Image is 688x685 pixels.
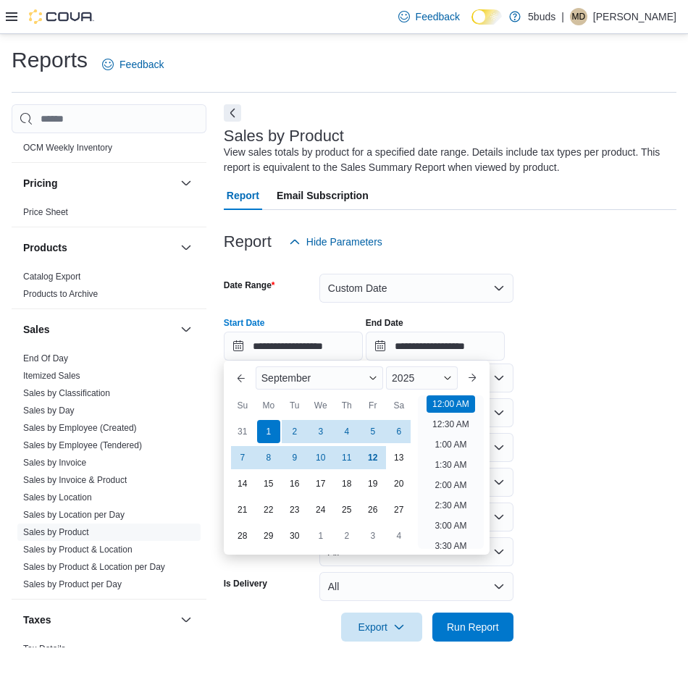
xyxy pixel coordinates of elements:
a: Catalog Export [23,272,80,282]
div: day-26 [361,498,385,521]
li: 2:00 AM [429,476,472,494]
div: day-11 [335,446,358,469]
div: day-19 [361,472,385,495]
a: Sales by Invoice & Product [23,475,127,485]
div: Tu [283,394,306,417]
div: day-31 [231,420,254,443]
div: day-22 [257,498,280,521]
div: day-13 [387,446,411,469]
div: day-25 [335,498,358,521]
span: Export [350,613,414,642]
div: day-29 [257,524,280,547]
a: Sales by Day [23,405,75,416]
div: day-2 [283,420,306,443]
div: day-24 [309,498,332,521]
li: 3:30 AM [429,537,472,555]
a: Sales by Product & Location per Day [23,562,165,572]
ul: Time [418,395,484,549]
h3: Taxes [23,613,51,627]
button: Sales [177,321,195,338]
label: Date Range [224,280,275,291]
a: Feedback [96,50,169,79]
button: Taxes [23,613,175,627]
button: Run Report [432,613,513,642]
span: Sales by Location per Day [23,509,125,521]
div: Button. Open the month selector. September is currently selected. [256,366,383,390]
span: Products to Archive [23,288,98,300]
button: Open list of options [493,442,505,453]
a: Products to Archive [23,289,98,299]
div: Su [231,394,254,417]
div: OCM [12,139,206,162]
li: 12:00 AM [427,395,475,413]
span: Sales by Employee (Tendered) [23,440,142,451]
div: We [309,394,332,417]
a: Tax Details [23,644,66,654]
div: Mo [257,394,280,417]
div: day-1 [309,524,332,547]
span: Report [227,181,259,210]
button: Next month [461,366,484,390]
p: | [561,8,564,25]
div: Maurice Douglas [570,8,587,25]
button: Next [224,104,241,122]
button: Taxes [177,611,195,629]
span: Sales by Product [23,526,89,538]
a: Sales by Classification [23,388,110,398]
div: day-16 [283,472,306,495]
li: 1:00 AM [429,436,472,453]
button: Open list of options [493,372,505,384]
button: Products [177,239,195,256]
span: Itemized Sales [23,370,80,382]
button: Open list of options [493,476,505,488]
img: Cova [29,9,94,24]
div: day-18 [335,472,358,495]
div: day-9 [283,446,306,469]
div: day-21 [231,498,254,521]
div: day-10 [309,446,332,469]
button: Open list of options [493,407,505,419]
div: Sa [387,394,411,417]
div: day-1 [257,420,280,443]
span: Sales by Classification [23,387,110,399]
input: Dark Mode [471,9,502,25]
li: 2:30 AM [429,497,472,514]
span: Run Report [447,620,499,634]
h3: Sales [23,322,50,337]
li: 12:30 AM [427,416,475,433]
button: Previous Month [230,366,253,390]
a: Sales by Location per Day [23,510,125,520]
button: Pricing [177,175,195,192]
div: day-3 [361,524,385,547]
div: Sales [12,350,206,599]
a: Sales by Product & Location [23,545,133,555]
span: Sales by Employee (Created) [23,422,137,434]
div: day-6 [387,420,411,443]
div: Pricing [12,203,206,227]
h1: Reports [12,46,88,75]
input: Press the down key to open a popover containing a calendar. [366,332,505,361]
div: View sales totals by product for a specified date range. Details include tax types per product. T... [224,145,669,175]
a: Sales by Product per Day [23,579,122,589]
div: day-4 [387,524,411,547]
div: Th [335,394,358,417]
label: Start Date [224,317,265,329]
button: Export [341,613,422,642]
div: September, 2025 [230,419,412,549]
span: End Of Day [23,353,68,364]
button: Custom Date [319,274,513,303]
div: Taxes [12,640,206,681]
div: day-20 [387,472,411,495]
span: Sales by Product & Location [23,544,133,555]
span: Sales by Invoice & Product [23,474,127,486]
h3: Sales by Product [224,127,344,145]
a: OCM Weekly Inventory [23,143,112,153]
a: Itemized Sales [23,371,80,381]
button: Products [23,240,175,255]
a: Sales by Invoice [23,458,86,468]
button: Pricing [23,176,175,190]
li: 1:30 AM [429,456,472,474]
h3: Pricing [23,176,57,190]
